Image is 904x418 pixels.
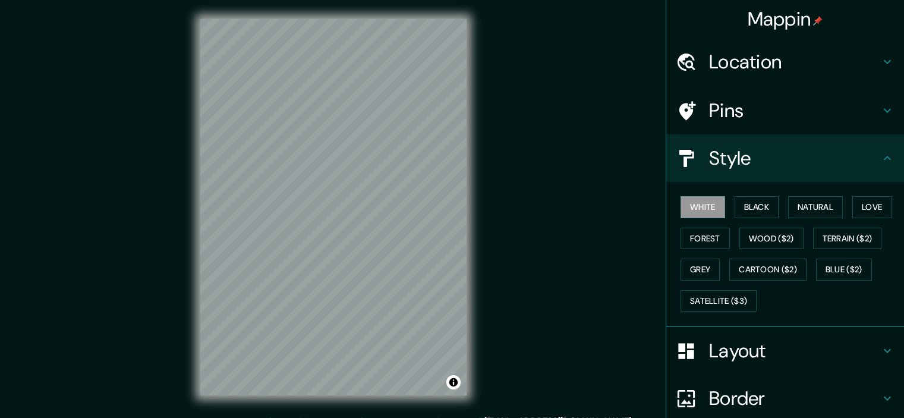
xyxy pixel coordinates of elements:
[788,196,843,218] button: Natural
[709,339,880,363] h4: Layout
[729,259,807,281] button: Cartoon ($2)
[709,50,880,74] h4: Location
[666,38,904,86] div: Location
[748,7,823,31] h4: Mappin
[681,196,725,218] button: White
[739,228,804,250] button: Wood ($2)
[798,372,891,405] iframe: Help widget launcher
[709,386,880,410] h4: Border
[813,228,882,250] button: Terrain ($2)
[681,290,757,312] button: Satellite ($3)
[735,196,779,218] button: Black
[852,196,892,218] button: Love
[813,16,823,26] img: pin-icon.png
[666,87,904,134] div: Pins
[666,134,904,182] div: Style
[816,259,872,281] button: Blue ($2)
[709,99,880,122] h4: Pins
[666,327,904,375] div: Layout
[446,375,461,389] button: Toggle attribution
[681,259,720,281] button: Grey
[200,19,467,395] canvas: Map
[709,146,880,170] h4: Style
[681,228,730,250] button: Forest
